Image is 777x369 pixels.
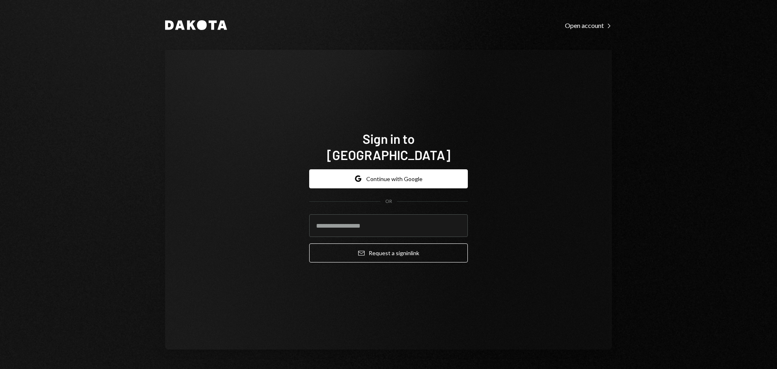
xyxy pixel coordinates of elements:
[565,21,612,30] a: Open account
[309,130,468,163] h1: Sign in to [GEOGRAPHIC_DATA]
[309,169,468,188] button: Continue with Google
[309,243,468,262] button: Request a signinlink
[385,198,392,205] div: OR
